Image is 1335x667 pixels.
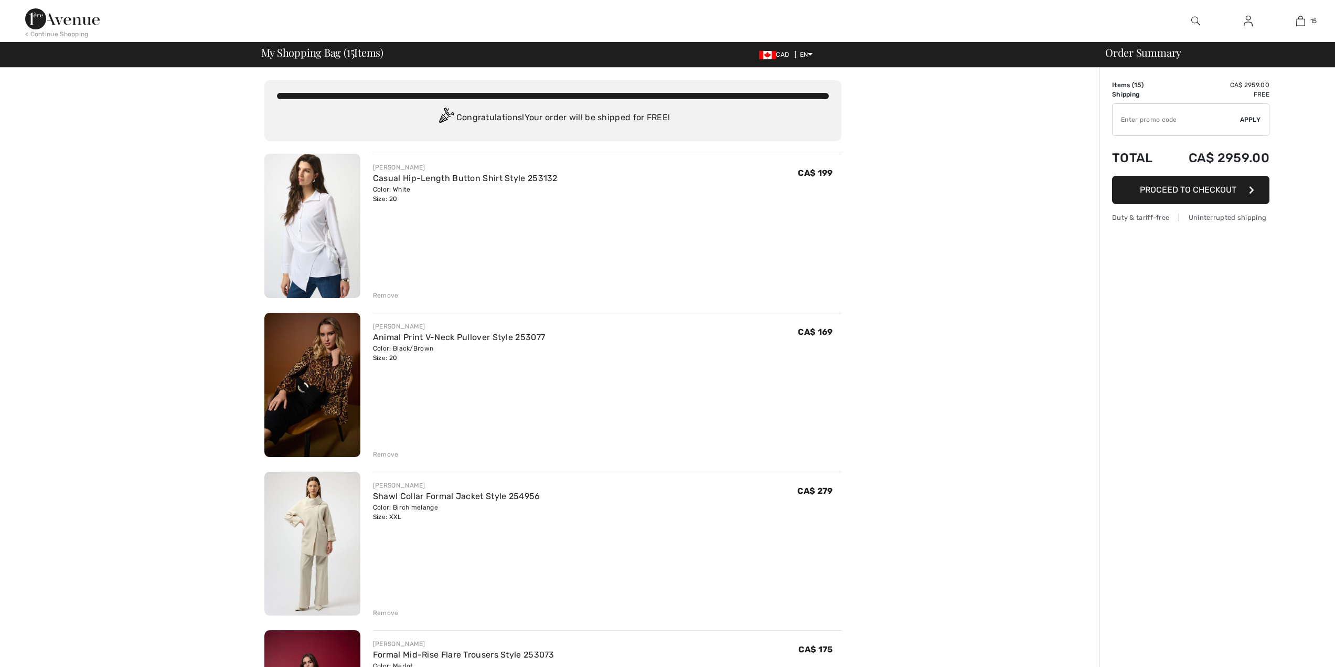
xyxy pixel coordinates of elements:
img: Casual Hip-Length Button Shirt Style 253132 [264,154,360,298]
span: Apply [1240,115,1261,124]
span: CA$ 199 [798,168,832,178]
span: My Shopping Bag ( Items) [261,47,384,58]
td: Free [1165,90,1269,99]
div: Duty & tariff-free | Uninterrupted shipping [1112,213,1269,223]
td: Total [1112,140,1165,176]
div: Color: White Size: 20 [373,185,558,204]
span: Proceed to Checkout [1140,185,1236,195]
span: CA$ 169 [798,327,832,337]
span: CA$ 279 [797,486,832,496]
div: Color: Birch melange Size: XXL [373,503,540,522]
div: Remove [373,608,399,618]
td: Shipping [1112,90,1165,99]
img: 1ère Avenue [25,8,100,29]
div: [PERSON_NAME] [373,481,540,490]
div: [PERSON_NAME] [373,163,558,172]
img: search the website [1191,15,1200,27]
img: Congratulation2.svg [435,108,456,129]
img: Canadian Dollar [759,51,776,59]
a: 15 [1275,15,1326,27]
img: My Bag [1296,15,1305,27]
span: 15 [1134,81,1141,89]
div: < Continue Shopping [25,29,89,39]
img: My Info [1244,15,1253,27]
a: Sign In [1235,15,1261,28]
img: Animal Print V-Neck Pullover Style 253077 [264,313,360,457]
span: EN [800,51,813,58]
td: Items ( ) [1112,80,1165,90]
div: [PERSON_NAME] [373,639,554,649]
input: Promo code [1113,104,1240,135]
a: Animal Print V-Neck Pullover Style 253077 [373,332,545,342]
div: Order Summary [1093,47,1329,58]
img: Shawl Collar Formal Jacket Style 254956 [264,472,360,616]
div: Remove [373,450,399,459]
td: CA$ 2959.00 [1165,80,1269,90]
a: Casual Hip-Length Button Shirt Style 253132 [373,173,558,183]
button: Proceed to Checkout [1112,176,1269,204]
span: 15 [1310,16,1317,26]
span: CA$ 175 [798,644,832,654]
div: Remove [373,291,399,300]
a: Shawl Collar Formal Jacket Style 254956 [373,491,540,501]
div: [PERSON_NAME] [373,322,545,331]
span: 15 [347,45,355,58]
div: Color: Black/Brown Size: 20 [373,344,545,363]
span: CAD [759,51,793,58]
div: Congratulations! Your order will be shipped for FREE! [277,108,829,129]
td: CA$ 2959.00 [1165,140,1269,176]
a: Formal Mid-Rise Flare Trousers Style 253073 [373,650,554,660]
